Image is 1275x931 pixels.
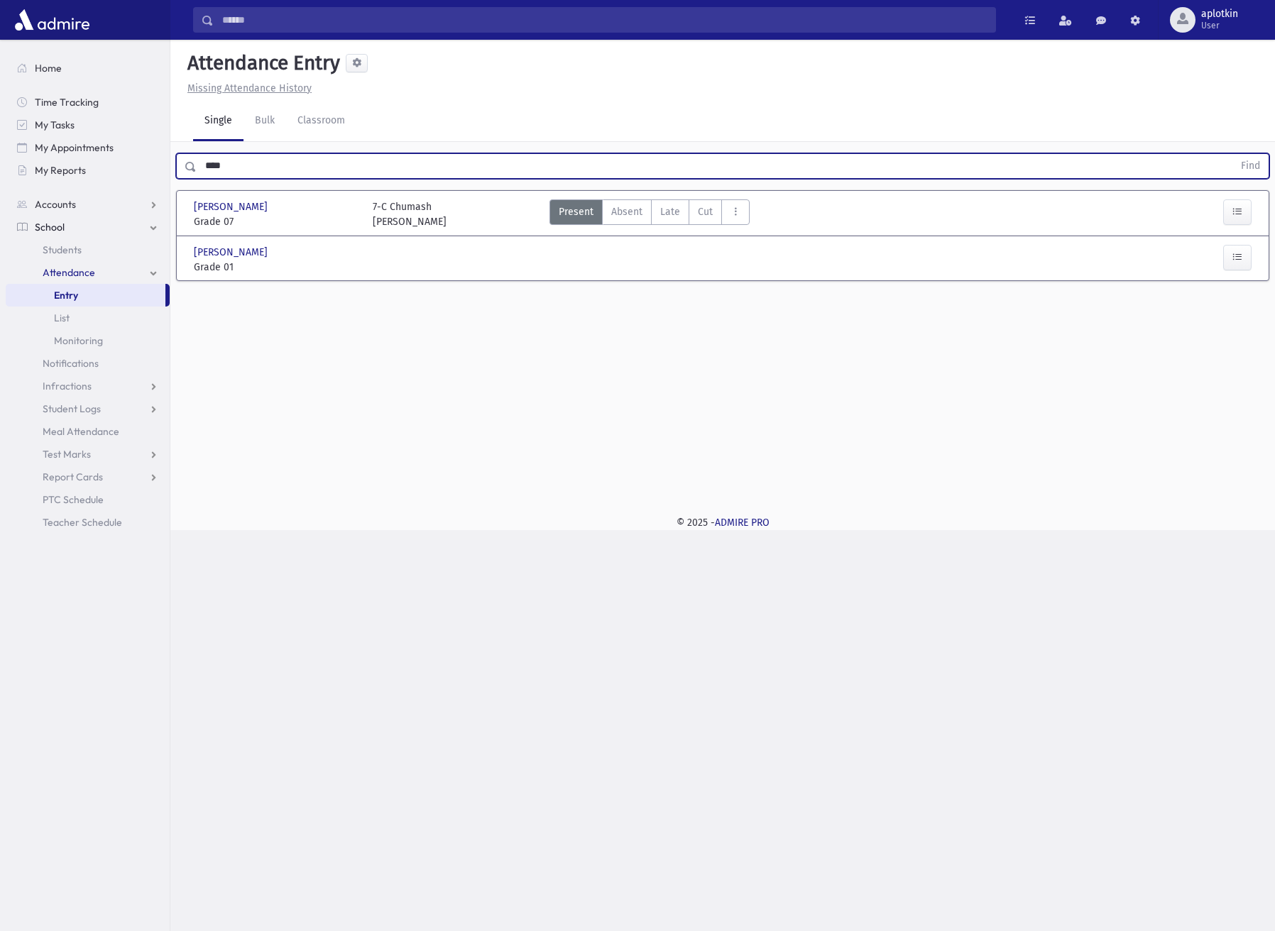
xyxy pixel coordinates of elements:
[35,96,99,109] span: Time Tracking
[35,164,86,177] span: My Reports
[193,101,243,141] a: Single
[35,198,76,211] span: Accounts
[43,243,82,256] span: Students
[286,101,356,141] a: Classroom
[549,199,750,229] div: AttTypes
[6,238,170,261] a: Students
[6,261,170,284] a: Attendance
[11,6,93,34] img: AdmirePro
[35,141,114,154] span: My Appointments
[6,329,170,352] a: Monitoring
[698,204,713,219] span: Cut
[6,443,170,465] a: Test Marks
[43,380,92,392] span: Infractions
[35,119,75,131] span: My Tasks
[6,352,170,375] a: Notifications
[54,312,70,324] span: List
[373,199,447,229] div: 7-C Chumash [PERSON_NAME]
[182,82,312,94] a: Missing Attendance History
[43,402,101,415] span: Student Logs
[1232,154,1269,178] button: Find
[1201,20,1238,31] span: User
[715,517,770,529] a: ADMIRE PRO
[54,289,78,302] span: Entry
[6,193,170,216] a: Accounts
[35,62,62,75] span: Home
[43,357,99,370] span: Notifications
[43,266,95,279] span: Attendance
[54,334,103,347] span: Monitoring
[6,57,170,79] a: Home
[194,199,270,214] span: [PERSON_NAME]
[194,245,270,260] span: [PERSON_NAME]
[6,488,170,511] a: PTC Schedule
[6,216,170,238] a: School
[559,204,593,219] span: Present
[6,375,170,397] a: Infractions
[194,260,359,275] span: Grade 01
[35,221,65,233] span: School
[187,82,312,94] u: Missing Attendance History
[6,159,170,182] a: My Reports
[193,515,1252,530] div: © 2025 -
[214,7,995,33] input: Search
[43,493,104,506] span: PTC Schedule
[6,91,170,114] a: Time Tracking
[43,448,91,461] span: Test Marks
[6,284,165,307] a: Entry
[43,425,119,438] span: Meal Attendance
[611,204,642,219] span: Absent
[6,136,170,159] a: My Appointments
[6,420,170,443] a: Meal Attendance
[6,465,170,488] a: Report Cards
[6,307,170,329] a: List
[43,470,103,483] span: Report Cards
[243,101,286,141] a: Bulk
[6,114,170,136] a: My Tasks
[194,214,359,229] span: Grade 07
[6,511,170,534] a: Teacher Schedule
[182,51,340,75] h5: Attendance Entry
[43,516,122,529] span: Teacher Schedule
[1201,9,1238,20] span: aplotkin
[6,397,170,420] a: Student Logs
[660,204,680,219] span: Late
